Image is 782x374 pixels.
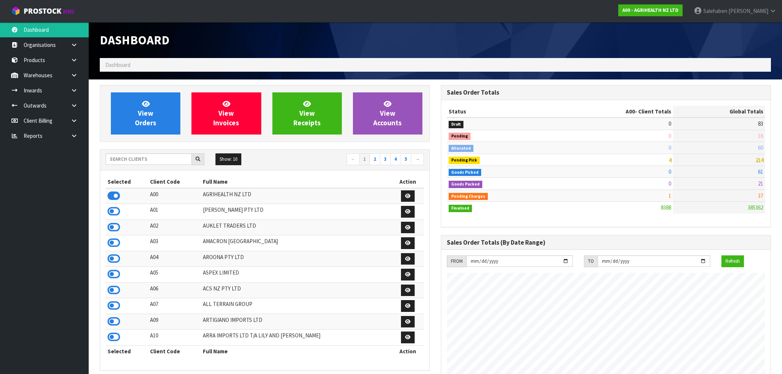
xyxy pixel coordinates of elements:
[201,345,392,357] th: Full Name
[447,89,765,96] h3: Sales Order Totals
[201,330,392,346] td: ARRA IMPORTS LTD T/A LILY AND [PERSON_NAME]
[380,153,391,165] a: 3
[24,6,61,16] span: ProStock
[148,204,201,220] td: A01
[758,180,763,187] span: 21
[293,99,321,127] span: View Receipts
[148,282,201,298] td: A06
[148,298,201,314] td: A07
[353,92,422,135] a: ViewAccounts
[148,188,201,204] td: A00
[449,181,482,188] span: Goods Packed
[148,251,201,267] td: A04
[728,7,768,14] span: [PERSON_NAME]
[449,205,472,212] span: Finalised
[449,145,473,152] span: Allocated
[105,61,130,68] span: Dashboard
[201,267,392,283] td: ASPEX LIMITED
[272,92,342,135] a: ViewReceipts
[201,235,392,251] td: AMACRON [GEOGRAPHIC_DATA]
[626,108,635,115] span: A00
[370,153,380,165] a: 2
[669,156,671,163] span: 4
[201,282,392,298] td: ACS NZ PTY LTD
[359,153,370,165] a: 1
[758,192,763,199] span: 37
[148,235,201,251] td: A03
[669,132,671,139] span: 0
[373,99,402,127] span: View Accounts
[669,168,671,175] span: 0
[191,92,261,135] a: ViewInvoices
[148,330,201,346] td: A10
[758,132,763,139] span: 16
[449,193,488,200] span: Pending Charges
[148,314,201,330] td: A09
[106,153,192,165] input: Search clients
[390,153,401,165] a: 4
[758,168,763,175] span: 61
[392,345,424,357] th: Action
[11,6,20,16] img: cube-alt.png
[201,314,392,330] td: ARTIGIANO IMPORTS LTD
[673,106,765,118] th: Global Totals
[721,255,744,267] button: Refresh
[447,106,552,118] th: Status
[618,4,683,16] a: A00 - AGRIHEALTH NZ LTD
[622,7,679,13] strong: A00 - AGRIHEALTH NZ LTD
[748,204,763,211] span: 385362
[148,220,201,235] td: A02
[703,7,727,14] span: Salehaben
[411,153,424,165] a: →
[392,176,424,188] th: Action
[213,99,239,127] span: View Invoices
[270,153,424,166] nav: Page navigation
[106,176,148,188] th: Selected
[215,153,241,165] button: Show: 10
[584,255,598,267] div: TO
[201,176,392,188] th: Full Name
[755,156,763,163] span: 214
[111,92,180,135] a: ViewOrders
[552,106,673,118] th: - Client Totals
[669,120,671,127] span: 0
[63,8,74,15] small: WMS
[201,251,392,267] td: AROONA PTY LTD
[669,144,671,151] span: 0
[148,345,201,357] th: Client Code
[449,157,480,164] span: Pending Pick
[201,220,392,235] td: AUKLET TRADERS LTD
[661,204,671,211] span: 8388
[201,204,392,220] td: [PERSON_NAME] PTY LTD
[447,255,466,267] div: FROM
[100,32,170,48] span: Dashboard
[201,298,392,314] td: ALL TERRAIN GROUP
[401,153,411,165] a: 5
[201,188,392,204] td: AGRIHEALTH NZ LTD
[347,153,360,165] a: ←
[669,192,671,199] span: 1
[135,99,156,127] span: View Orders
[758,120,763,127] span: 83
[447,239,765,246] h3: Sales Order Totals (By Date Range)
[669,180,671,187] span: 0
[148,176,201,188] th: Client Code
[106,345,148,357] th: Selected
[758,144,763,151] span: 60
[148,267,201,283] td: A05
[449,169,481,176] span: Goods Picked
[449,121,463,128] span: Draft
[449,133,470,140] span: Pending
